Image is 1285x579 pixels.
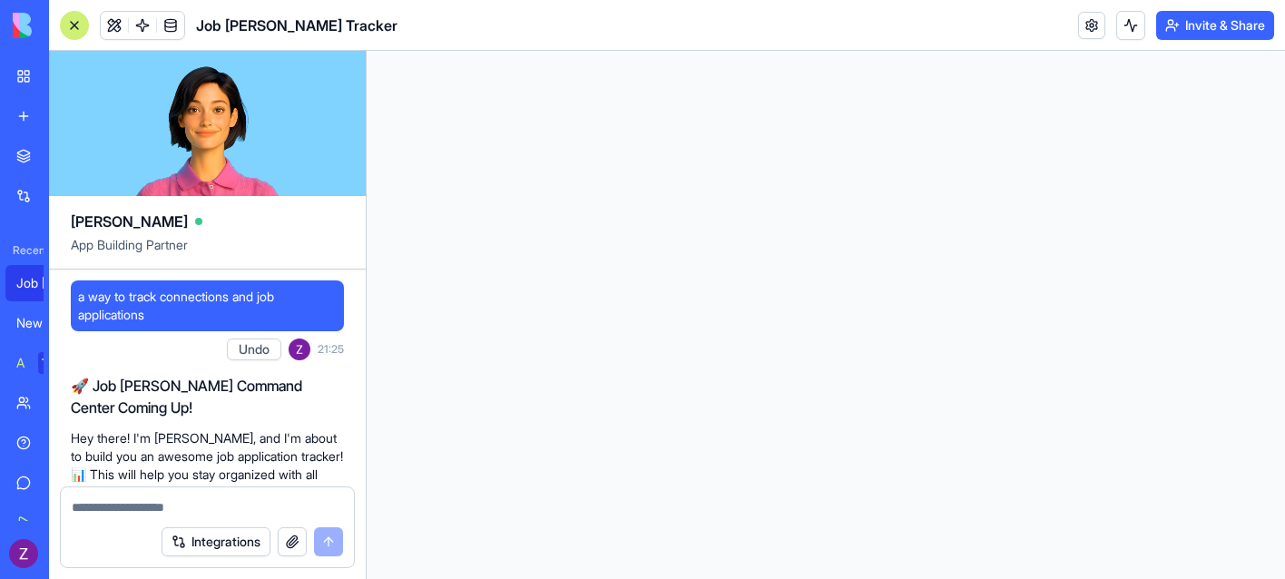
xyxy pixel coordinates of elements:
[71,429,344,520] p: Hey there! I'm [PERSON_NAME], and I'm about to build you an awesome job application tracker! 📊 Th...
[16,274,67,292] div: Job [PERSON_NAME] Tracker
[5,243,44,258] span: Recent
[38,352,67,374] div: TRY
[16,354,25,372] div: AI Logo Generator
[78,288,337,324] span: a way to track connections and job applications
[196,15,397,36] span: Job [PERSON_NAME] Tracker
[289,339,310,360] img: ACg8ocLbFy8DHtL2uPWw6QbHWmV0YcGiQda46qJNV01azvxVGNKDKQ=s96-c
[5,265,78,301] a: Job [PERSON_NAME] Tracker
[227,339,281,360] button: Undo
[16,314,67,332] div: New App
[5,305,78,341] a: New App
[13,13,125,38] img: logo
[318,342,344,357] span: 21:25
[71,375,344,418] h2: 🚀 Job [PERSON_NAME] Command Center Coming Up!
[71,236,344,269] span: App Building Partner
[9,539,38,568] img: ACg8ocLbFy8DHtL2uPWw6QbHWmV0YcGiQda46qJNV01azvxVGNKDKQ=s96-c
[162,527,270,556] button: Integrations
[1156,11,1274,40] button: Invite & Share
[71,211,188,232] span: [PERSON_NAME]
[5,345,78,381] a: AI Logo GeneratorTRY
